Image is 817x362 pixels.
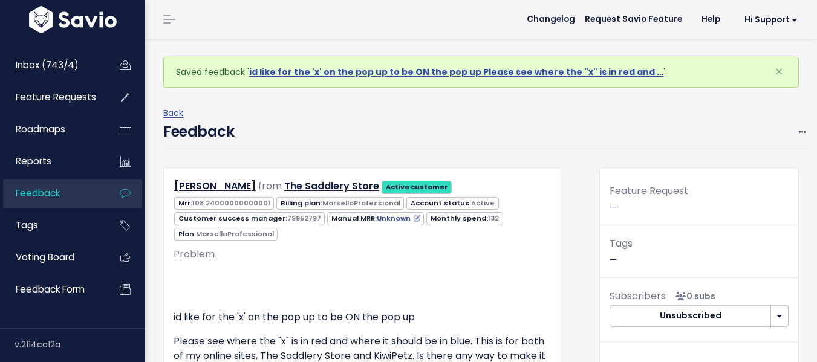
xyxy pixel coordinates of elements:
div: Saved feedback ' ' [163,57,799,88]
a: [PERSON_NAME] [174,179,256,193]
a: Inbox (743/4) [3,51,100,79]
img: logo-white.9d6f32f41409.svg [26,6,120,33]
span: Manual MRR: [327,212,424,225]
span: from [258,179,282,193]
a: Feedback [3,179,100,207]
span: Active [471,198,495,208]
span: Changelog [527,15,575,24]
span: Tags [610,236,633,250]
span: MarselloProfessional [196,229,274,239]
a: Back [163,107,183,119]
a: id like for the 'x' on the pop up to be ON the pop up Please see where the "x" is in red and … [249,66,663,78]
span: Voting Board [16,251,74,263]
a: Voting Board [3,244,100,271]
a: Tags [3,212,100,239]
a: Feature Requests [3,83,100,111]
span: 108.24000000000001 [192,198,270,208]
a: The Saddlery Store [284,179,379,193]
span: 79952797 [287,213,321,223]
span: Roadmaps [16,123,65,135]
p: id like for the 'x' on the pop up to be ON the pop up [174,310,551,325]
button: Close [763,57,795,86]
span: Reports [16,155,51,167]
h4: Feedback [163,121,234,143]
span: Feedback [16,187,60,199]
a: Help [692,10,730,28]
a: Roadmaps [3,115,100,143]
a: Hi Support [730,10,807,29]
a: Reports [3,147,100,175]
a: Request Savio Feature [575,10,692,28]
span: Monthly spend: [426,212,503,225]
a: Feedback form [3,276,100,303]
span: Tags [16,219,38,231]
span: Feature Request [610,184,688,198]
span: Feature Requests [16,91,96,103]
span: Feedback form [16,283,85,296]
button: Unsubscribed [610,305,772,327]
span: Billing plan: [276,197,404,210]
p: — [610,235,789,268]
span: Hi Support [744,15,798,24]
span: Plan: [174,228,278,241]
span: <p><strong>Subscribers</strong><br><br> No subscribers yet<br> </p> [671,290,715,302]
span: × [775,62,783,82]
strong: Active customer [386,182,448,192]
span: MarselloProfessional [322,198,400,208]
span: Account status: [406,197,498,210]
span: Problem [174,247,215,261]
span: Mrr: [174,197,274,210]
span: Subscribers [610,289,666,303]
div: v.2114ca12a [15,329,145,360]
span: 132 [488,213,499,223]
div: — [600,183,798,225]
span: Customer success manager: [174,212,325,225]
a: Unknown [377,213,420,223]
span: Inbox (743/4) [16,59,79,71]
